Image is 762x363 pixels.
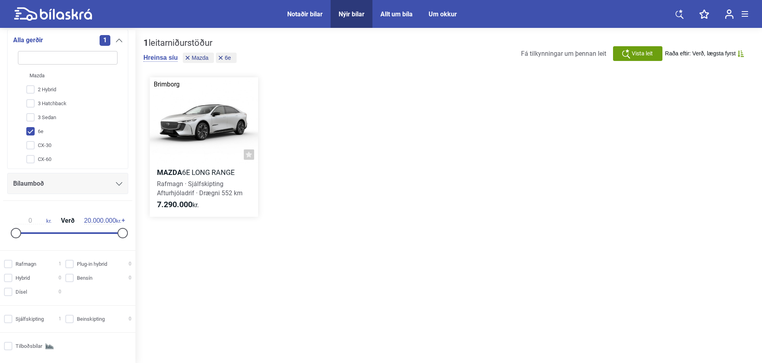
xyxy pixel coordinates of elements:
[225,55,231,61] span: 6e
[339,10,364,18] a: Nýir bílar
[13,178,44,189] span: Bílaumboð
[192,55,208,61] span: Mazda
[143,54,178,62] button: Hreinsa síu
[59,218,76,224] span: Verð
[59,274,61,282] span: 0
[29,71,45,80] span: Mazda
[157,180,243,197] span: Rafmagn · Sjálfskipting Afturhjóladrif · Drægni 552 km
[216,53,237,63] button: 6e
[143,38,239,48] div: leitarniðurstöður
[16,274,30,282] span: Hybrid
[16,260,36,268] span: Rafmagn
[150,168,258,177] h2: 6e Long range
[129,315,131,323] span: 0
[380,10,413,18] a: Allt um bíla
[157,200,192,209] b: 7.290.000
[632,49,653,58] span: Vista leit
[77,274,92,282] span: Bensín
[725,9,734,19] img: user-login.svg
[59,315,61,323] span: 1
[665,50,744,57] button: Raða eftir: Verð, lægsta fyrst
[16,342,42,350] span: Tilboðsbílar
[665,50,736,57] span: Raða eftir: Verð, lægsta fyrst
[143,38,149,48] b: 1
[183,53,214,63] button: Mazda
[521,50,606,57] span: Fá tilkynningar um þennan leit
[287,10,323,18] a: Notaðir bílar
[77,315,105,323] span: Beinskipting
[77,260,107,268] span: Plug-in hybrid
[59,260,61,268] span: 1
[129,260,131,268] span: 0
[84,217,121,224] span: kr.
[150,77,258,217] a: BrimborgMazda6e Long rangeRafmagn · SjálfskiptingAfturhjóladrif · Drægni 552 km7.290.000kr.
[129,274,131,282] span: 0
[14,217,51,224] span: kr.
[13,35,43,46] span: Alla gerðir
[157,200,199,210] span: kr.
[157,168,182,177] b: Mazda
[429,10,457,18] a: Um okkur
[154,81,180,88] div: Brimborg
[16,315,44,323] span: Sjálfskipting
[100,35,110,46] span: 1
[59,288,61,296] span: 0
[16,288,27,296] span: Dísel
